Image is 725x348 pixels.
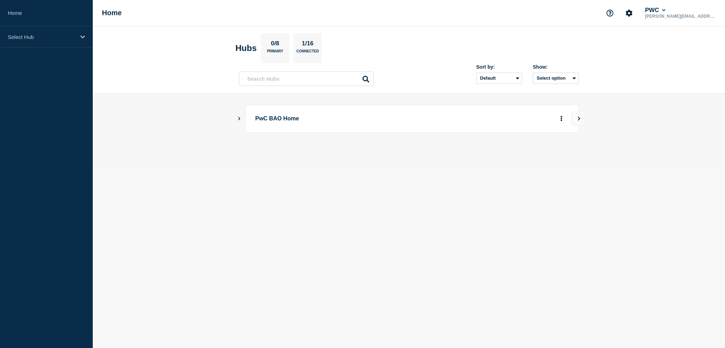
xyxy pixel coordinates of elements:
[255,112,451,125] p: PwC BAO Home
[476,64,522,70] div: Sort by:
[557,112,566,125] button: More actions
[644,7,667,14] button: PWC
[238,116,241,121] button: Show Connected Hubs
[622,6,636,21] button: Account settings
[603,6,617,21] button: Support
[239,72,373,86] input: Search Hubs
[299,40,316,49] p: 1/16
[267,49,283,57] p: Primary
[476,73,522,84] select: Sort by
[8,34,76,40] p: Select Hub
[644,14,717,19] p: [PERSON_NAME][EMAIL_ADDRESS][PERSON_NAME][DOMAIN_NAME]
[235,43,257,53] h2: Hubs
[571,112,586,126] button: View
[268,40,282,49] p: 0/8
[102,9,122,17] h1: Home
[296,49,319,57] p: Connected
[533,73,579,84] button: Select option
[533,64,579,70] div: Show:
